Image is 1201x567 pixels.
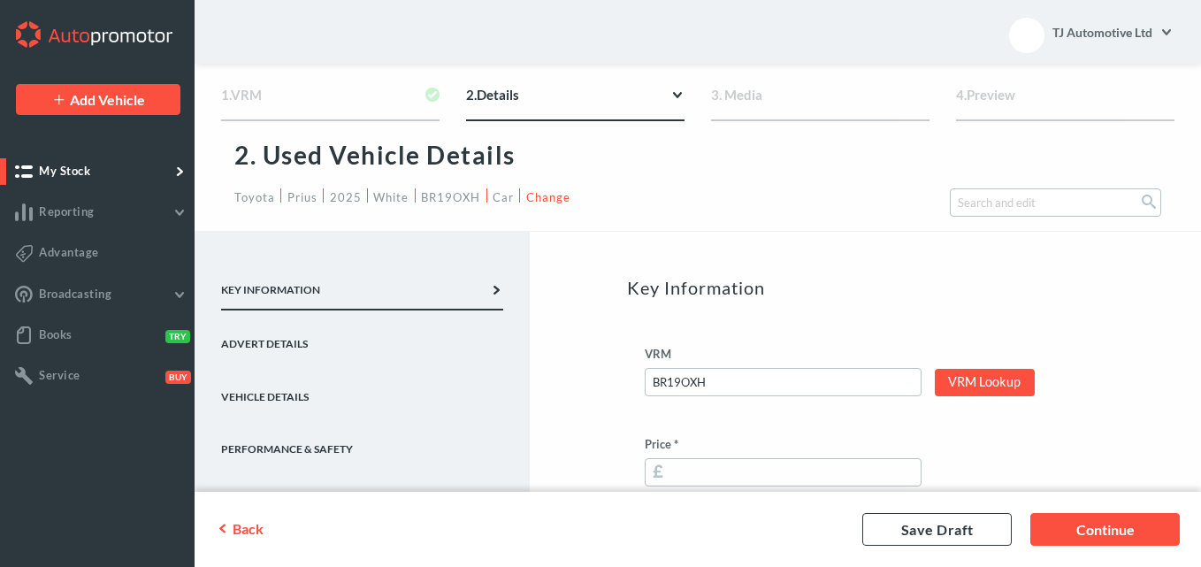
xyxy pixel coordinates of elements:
span: Books [39,327,73,341]
a: Continue [1030,513,1180,546]
a: Vehicle Details [221,364,503,416]
a: Save Draft [862,513,1012,546]
span: Service [39,368,80,382]
a: Change [526,190,570,204]
a: Measurements [221,468,503,520]
span: Advantage [39,245,99,259]
label: VRM [645,347,922,361]
span: Media [724,87,762,103]
span: My Stock [39,164,90,178]
input: Submit [1142,195,1156,209]
li: Toyota [234,188,281,203]
li: White [368,188,416,203]
a: Add Vehicle [16,84,180,115]
a: VRM Lookup [935,369,1035,396]
span: 4. [956,87,967,103]
div: VRM [221,85,440,121]
a: TJ Automotive Ltd [1052,14,1174,50]
span: Buy [165,371,191,384]
div: Key Information [627,274,1090,301]
div: Preview [956,85,1174,121]
a: Key Information [221,257,503,310]
li: 2025 [324,188,368,203]
a: Performance & Safety [221,416,503,468]
div: Details [466,85,685,121]
input: Search and edit [950,188,1162,217]
label: Price * [645,437,922,451]
li: Prius [281,188,324,203]
span: Back [233,519,264,536]
span: Reporting [39,204,95,218]
button: Buy [162,369,187,383]
span: 1. [221,87,231,103]
span: Add Vehicle [70,91,145,108]
span: Try [165,330,190,343]
a: Back [216,520,301,538]
span: 2. [466,87,477,103]
a: Advert Details [221,310,503,363]
li: car [487,188,521,203]
button: Try [162,328,187,342]
p: 2. Used Vehicle Details [234,135,1161,175]
li: BR19OXH [416,188,487,203]
span: Broadcasting [39,287,111,301]
span: 3. [711,87,722,103]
